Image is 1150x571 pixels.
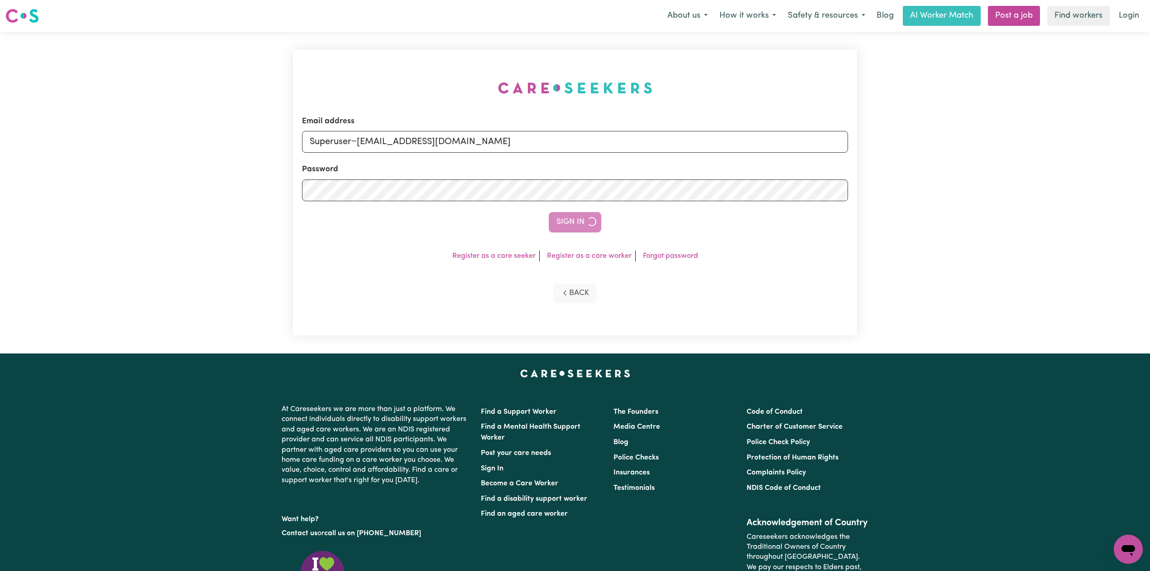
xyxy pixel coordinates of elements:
[282,525,470,542] p: or
[613,423,660,431] a: Media Centre
[481,423,580,441] a: Find a Mental Health Support Worker
[282,511,470,524] p: Want help?
[747,454,839,461] a: Protection of Human Rights
[747,469,806,476] a: Complaints Policy
[613,408,658,416] a: The Founders
[324,530,421,537] a: call us on [PHONE_NUMBER]
[613,484,655,492] a: Testimonials
[747,408,803,416] a: Code of Conduct
[643,252,698,260] a: Forgot password
[747,484,821,492] a: NDIS Code of Conduct
[481,495,587,503] a: Find a disability support worker
[1113,6,1145,26] a: Login
[481,510,568,518] a: Find an aged care worker
[481,450,551,457] a: Post your care needs
[547,252,632,260] a: Register as a care worker
[871,6,899,26] a: Blog
[613,439,628,446] a: Blog
[302,116,355,127] label: Email address
[903,6,981,26] a: AI Worker Match
[1114,535,1143,564] iframe: Button to launch messaging window
[481,465,503,472] a: Sign In
[661,6,714,25] button: About us
[452,252,536,260] a: Register as a care seeker
[747,518,868,528] h2: Acknowledgement of Country
[1047,6,1110,26] a: Find workers
[302,164,338,175] label: Password
[714,6,782,25] button: How it works
[747,423,843,431] a: Charter of Customer Service
[520,370,630,377] a: Careseekers home page
[5,8,39,24] img: Careseekers logo
[613,469,650,476] a: Insurances
[613,454,659,461] a: Police Checks
[5,5,39,26] a: Careseekers logo
[282,401,470,489] p: At Careseekers we are more than just a platform. We connect individuals directly to disability su...
[782,6,871,25] button: Safety & resources
[988,6,1040,26] a: Post a job
[282,530,317,537] a: Contact us
[747,439,810,446] a: Police Check Policy
[481,408,556,416] a: Find a Support Worker
[481,480,558,487] a: Become a Care Worker
[302,131,848,153] input: Email address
